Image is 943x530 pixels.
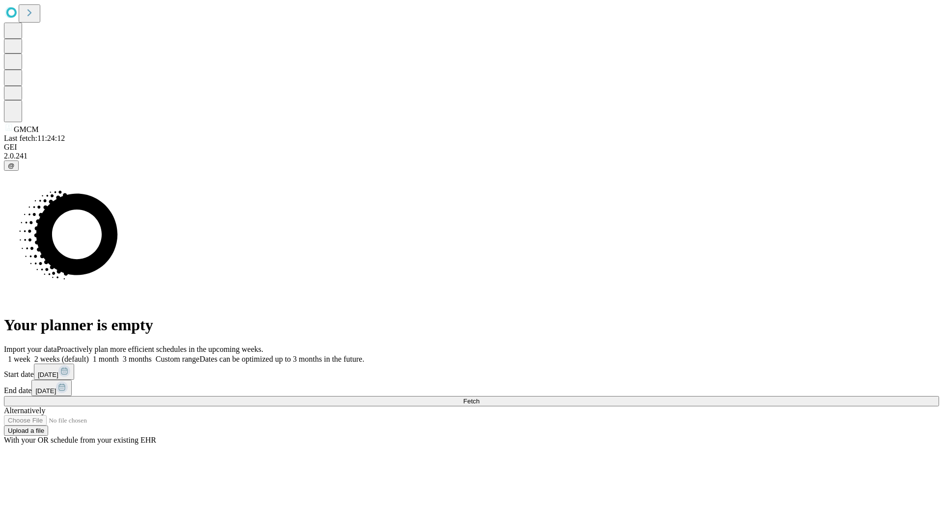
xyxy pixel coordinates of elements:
[4,380,939,396] div: End date
[199,355,364,363] span: Dates can be optimized up to 3 months in the future.
[123,355,152,363] span: 3 months
[8,162,15,169] span: @
[34,364,74,380] button: [DATE]
[4,425,48,436] button: Upload a file
[34,355,89,363] span: 2 weeks (default)
[57,345,263,353] span: Proactively plan more efficient schedules in the upcoming weeks.
[4,316,939,334] h1: Your planner is empty
[4,406,45,415] span: Alternatively
[4,364,939,380] div: Start date
[35,387,56,395] span: [DATE]
[4,396,939,406] button: Fetch
[156,355,199,363] span: Custom range
[463,397,479,405] span: Fetch
[4,152,939,160] div: 2.0.241
[14,125,39,133] span: GMCM
[38,371,58,378] span: [DATE]
[4,160,19,171] button: @
[4,134,65,142] span: Last fetch: 11:24:12
[93,355,119,363] span: 1 month
[4,436,156,444] span: With your OR schedule from your existing EHR
[31,380,72,396] button: [DATE]
[8,355,30,363] span: 1 week
[4,143,939,152] div: GEI
[4,345,57,353] span: Import your data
